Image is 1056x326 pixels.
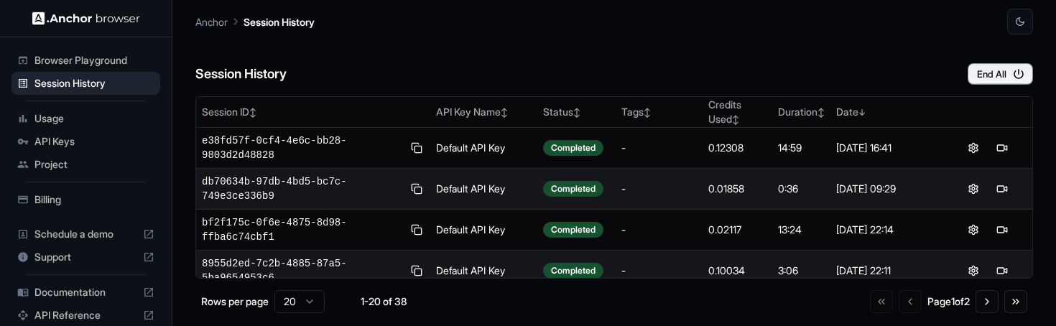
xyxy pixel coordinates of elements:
div: Billing [11,188,160,211]
div: - [621,141,697,155]
div: API Key Name [436,105,532,119]
span: e38fd57f-0cf4-4e6c-bb28-9803d2d48828 [202,134,403,162]
span: bf2f175c-0f6e-4875-8d98-ffba6c74cbf1 [202,215,403,244]
p: Anchor [195,14,228,29]
span: API Reference [34,308,137,322]
div: Completed [543,263,603,279]
div: Documentation [11,281,160,304]
div: Status [543,105,610,119]
span: 8955d2ed-7c2b-4885-87a5-5ba9654953c6 [202,256,403,285]
div: 0.12308 [708,141,766,155]
div: Credits Used [708,98,766,126]
h6: Session History [195,64,287,85]
div: 0.01858 [708,182,766,196]
div: Completed [543,181,603,197]
span: Project [34,157,154,172]
div: 1-20 of 38 [348,294,420,309]
div: Usage [11,107,160,130]
div: 0.10034 [708,264,766,278]
div: - [621,264,697,278]
span: Session History [34,76,154,90]
span: ↕ [818,107,825,118]
div: Browser Playground [11,49,160,72]
div: 3:06 [778,264,825,278]
div: Support [11,246,160,269]
div: Date [836,105,937,119]
div: 0.02117 [708,223,766,237]
div: [DATE] 22:11 [836,264,937,278]
td: Default API Key [430,210,537,251]
div: Duration [778,105,825,119]
div: 14:59 [778,141,825,155]
div: Completed [543,140,603,156]
div: Session History [11,72,160,95]
td: Default API Key [430,169,537,210]
span: ↕ [501,107,508,118]
div: [DATE] 16:41 [836,141,937,155]
span: Support [34,250,137,264]
span: ↕ [732,114,739,125]
span: ↕ [249,107,256,118]
span: Browser Playground [34,53,154,67]
img: Anchor Logo [32,11,140,25]
td: Default API Key [430,128,537,169]
span: ↓ [858,107,866,118]
div: - [621,223,697,237]
div: [DATE] 09:29 [836,182,937,196]
div: Tags [621,105,697,119]
span: ↕ [573,107,580,118]
span: API Keys [34,134,154,149]
span: Schedule a demo [34,227,137,241]
div: Page 1 of 2 [927,294,970,309]
div: API Keys [11,130,160,153]
div: Schedule a demo [11,223,160,246]
p: Session History [244,14,315,29]
nav: breadcrumb [195,14,315,29]
span: Billing [34,192,154,207]
div: [DATE] 22:14 [836,223,937,237]
div: 13:24 [778,223,825,237]
span: ↕ [644,107,651,118]
span: Usage [34,111,154,126]
div: - [621,182,697,196]
button: End All [968,63,1033,85]
div: Session ID [202,105,425,119]
span: db70634b-97db-4bd5-bc7c-749e3ce336b9 [202,174,403,203]
p: Rows per page [201,294,269,309]
div: Completed [543,222,603,238]
div: 0:36 [778,182,825,196]
td: Default API Key [430,251,537,292]
span: Documentation [34,285,137,299]
div: Project [11,153,160,176]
